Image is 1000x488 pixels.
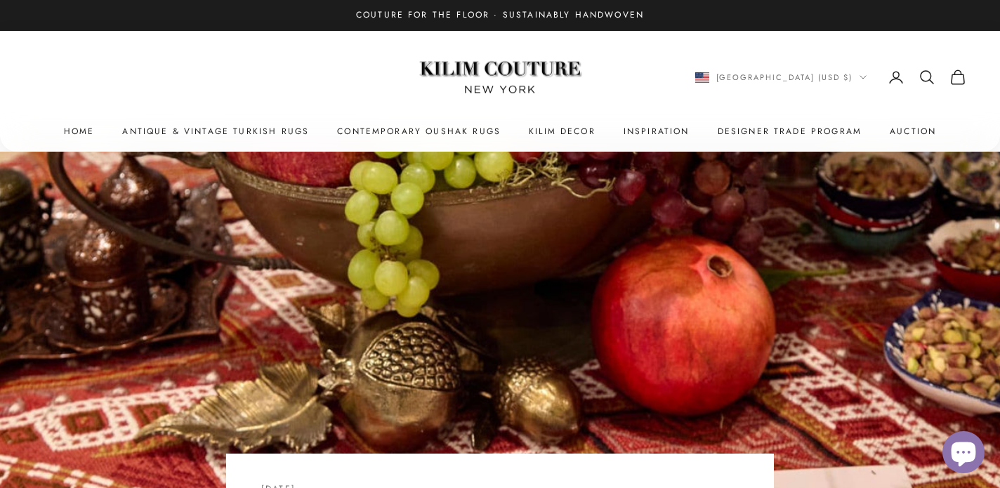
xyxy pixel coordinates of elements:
[718,124,862,138] a: Designer Trade Program
[64,124,95,138] a: Home
[716,71,853,84] span: [GEOGRAPHIC_DATA] (USD $)
[890,124,936,138] a: Auction
[695,71,867,84] button: Change country or currency
[122,124,309,138] a: Antique & Vintage Turkish Rugs
[624,124,690,138] a: Inspiration
[529,124,596,138] summary: Kilim Decor
[695,69,967,86] nav: Secondary navigation
[356,8,644,22] p: Couture for the Floor · Sustainably Handwoven
[34,124,966,138] nav: Primary navigation
[938,431,989,477] inbox-online-store-chat: Shopify online store chat
[337,124,501,138] a: Contemporary Oushak Rugs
